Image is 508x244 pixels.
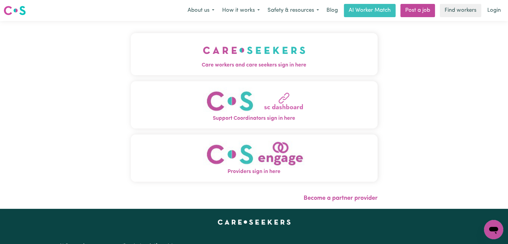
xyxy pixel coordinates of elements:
[4,4,26,17] a: Careseekers logo
[131,81,378,128] button: Support Coordinators sign in here
[184,4,218,17] button: About us
[131,61,378,69] span: Care workers and care seekers sign in here
[323,4,341,17] a: Blog
[4,5,26,16] img: Careseekers logo
[218,4,264,17] button: How it works
[440,4,481,17] a: Find workers
[131,168,378,176] span: Providers sign in here
[131,134,378,182] button: Providers sign in here
[484,220,503,239] iframe: Button to launch messaging window
[344,4,396,17] a: AI Worker Match
[484,4,504,17] a: Login
[131,33,378,75] button: Care workers and care seekers sign in here
[400,4,435,17] a: Post a job
[131,115,378,122] span: Support Coordinators sign in here
[218,220,291,224] a: Careseekers home page
[304,195,378,201] a: Become a partner provider
[264,4,323,17] button: Safety & resources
